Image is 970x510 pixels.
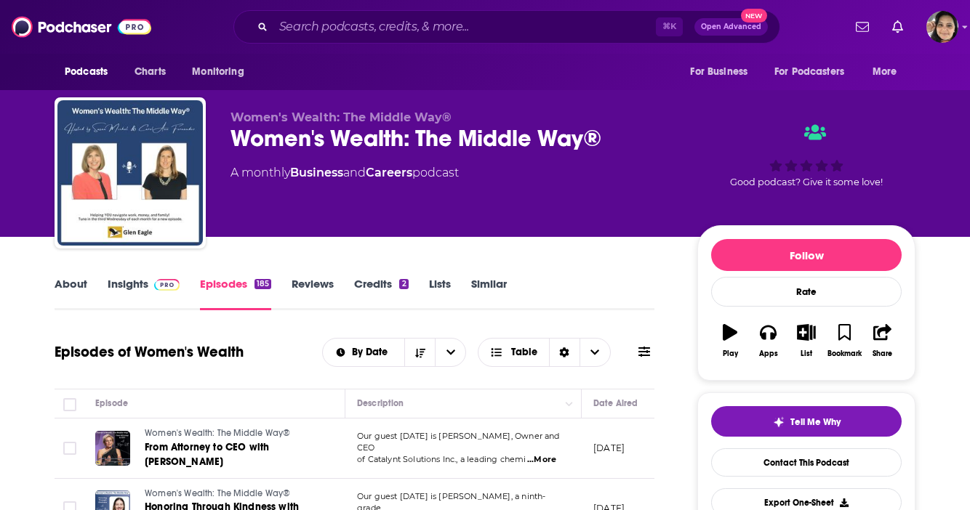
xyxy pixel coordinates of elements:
[357,431,560,453] span: Our guest [DATE] is [PERSON_NAME], Owner and CEO
[55,343,244,361] h1: Episodes of Women's Wealth
[145,441,269,468] span: From Attorney to CEO with [PERSON_NAME]
[95,394,128,412] div: Episode
[192,62,244,82] span: Monitoring
[292,277,334,310] a: Reviews
[773,416,785,428] img: tell me why sparkle
[926,11,958,43] button: Show profile menu
[231,110,452,124] span: Women's Wealth: The Middle Way®
[404,339,435,366] button: Sort Direction
[145,488,290,498] span: Women's Wealth: The Middle Way®
[145,427,319,440] a: Women's Wealth: The Middle Way®
[323,347,405,357] button: open menu
[471,277,507,310] a: Similar
[873,349,892,358] div: Share
[561,395,578,413] button: Column Actions
[711,448,902,477] a: Contact This Podcast
[765,58,865,86] button: open menu
[549,339,580,366] div: Sort Direction
[357,454,526,464] span: of Catalynt Solutions Inc., a leading chemi
[254,279,271,289] div: 185
[182,58,262,86] button: open menu
[801,349,812,358] div: List
[399,279,408,289] div: 2
[864,315,902,367] button: Share
[759,349,778,358] div: Apps
[862,58,915,86] button: open menu
[354,277,408,310] a: Credits2
[357,394,404,412] div: Description
[57,100,203,246] img: Women's Wealth: The Middle Way®
[926,11,958,43] span: Logged in as shelbyjanner
[711,406,902,437] button: tell me why sparkleTell Me Why
[108,277,180,310] a: InsightsPodchaser Pro
[701,23,761,31] span: Open Advanced
[343,166,366,179] span: and
[322,338,467,367] h2: Choose List sort
[593,442,625,454] p: [DATE]
[145,440,319,469] a: From Attorney to CEO with [PERSON_NAME]
[55,277,87,310] a: About
[125,58,175,86] a: Charts
[711,277,902,307] div: Rate
[825,315,863,367] button: Bookmark
[697,110,915,201] div: Good podcast? Give it some love!
[435,339,465,366] button: open menu
[366,166,412,179] a: Careers
[656,17,683,36] span: ⌘ K
[55,58,127,86] button: open menu
[12,13,151,41] img: Podchaser - Follow, Share and Rate Podcasts
[926,11,958,43] img: User Profile
[711,239,902,271] button: Follow
[790,416,841,428] span: Tell Me Why
[135,62,166,82] span: Charts
[749,315,787,367] button: Apps
[730,177,883,187] span: Good podcast? Give it some love!
[741,9,767,23] span: New
[154,279,180,291] img: Podchaser Pro
[723,349,738,358] div: Play
[527,454,556,466] span: ...More
[690,62,747,82] span: For Business
[593,394,638,412] div: Date Aired
[827,349,862,358] div: Bookmark
[200,277,271,310] a: Episodes185
[680,58,766,86] button: open menu
[273,15,656,39] input: Search podcasts, credits, & more...
[233,10,780,44] div: Search podcasts, credits, & more...
[63,442,76,455] span: Toggle select row
[886,15,909,39] a: Show notifications dropdown
[352,347,393,357] span: By Date
[850,15,875,39] a: Show notifications dropdown
[145,487,319,501] a: Women's Wealth: The Middle Way®
[231,164,459,182] div: A monthly podcast
[511,347,537,357] span: Table
[711,315,749,367] button: Play
[774,62,844,82] span: For Podcasters
[873,62,897,82] span: More
[145,428,290,438] span: Women's Wealth: The Middle Way®
[290,166,343,179] a: Business
[694,18,768,36] button: Open AdvancedNew
[478,338,611,367] button: Choose View
[429,277,451,310] a: Lists
[787,315,825,367] button: List
[65,62,108,82] span: Podcasts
